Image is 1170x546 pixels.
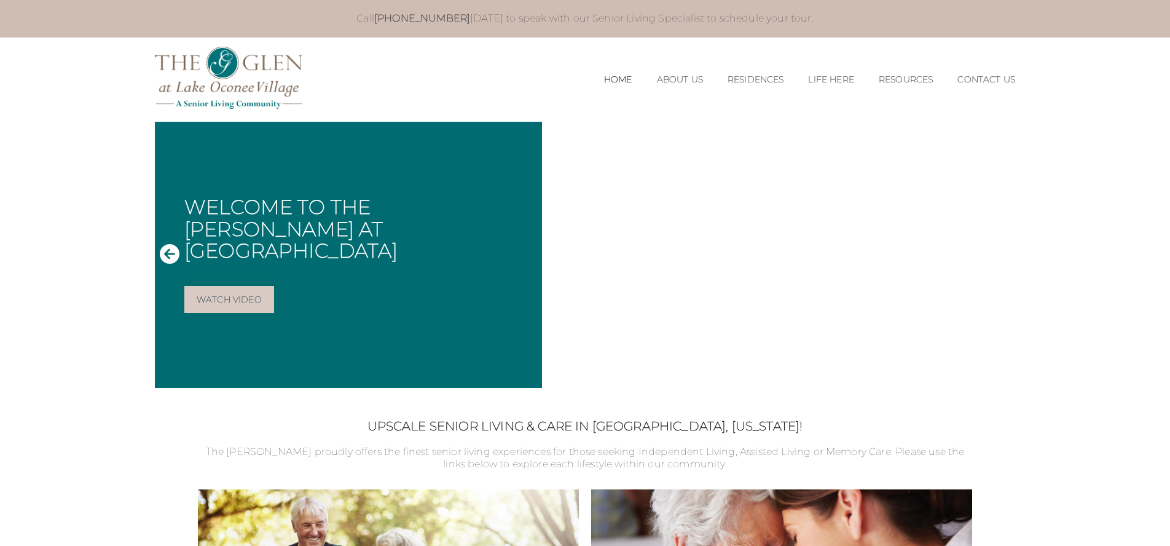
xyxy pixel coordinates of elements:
a: About Us [657,74,703,85]
div: Slide 1 of 1 [155,122,1015,388]
button: Next Slide [991,243,1010,266]
a: Life Here [808,74,854,85]
a: Contact Us [957,74,1015,85]
a: Home [604,74,632,85]
iframe: Embedded Vimeo Video [542,122,1015,388]
a: Residences [728,74,784,85]
p: Call [DATE] to speak with our Senior Living Specialist to schedule your tour. [167,12,1003,25]
p: The [PERSON_NAME] proudly offers the finest senior living experiences for those seeking Independe... [198,446,972,472]
img: The Glen Lake Oconee Home [155,47,302,109]
a: [PHONE_NUMBER] [374,12,470,24]
h1: Welcome to The [PERSON_NAME] at [GEOGRAPHIC_DATA] [184,196,532,261]
a: Watch Video [184,286,274,313]
h2: Upscale Senior Living & Care in [GEOGRAPHIC_DATA], [US_STATE]! [198,419,972,433]
a: Resources [879,74,933,85]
